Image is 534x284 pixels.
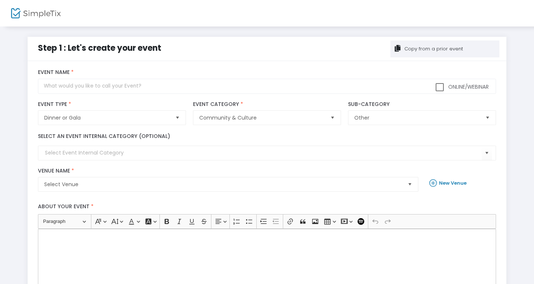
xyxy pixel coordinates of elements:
[199,114,324,121] span: Community & Culture
[439,180,467,187] b: New Venue
[354,114,479,121] span: Other
[482,146,492,161] button: Select
[327,111,338,125] button: Select
[44,181,402,188] span: Select Venue
[447,83,489,90] span: Online/Webinar
[172,111,183,125] button: Select
[482,111,493,125] button: Select
[38,214,496,229] div: Editor toolbar
[44,114,169,121] span: Dinner or Gala
[38,69,496,76] label: Event Name
[403,45,463,53] div: Copy from a prior event
[38,79,496,94] input: What would you like to call your Event?
[38,101,186,108] label: Event Type
[193,101,341,108] label: Event Category
[43,217,81,226] span: Paragraph
[35,199,500,214] label: About your event
[40,216,89,227] button: Paragraph
[38,168,418,174] label: Venue Name
[405,177,415,191] button: Select
[45,149,481,157] input: Select Event Internal Category
[38,132,170,140] label: Select an event internal category (optional)
[38,42,161,54] span: Step 1 : Let's create your event
[348,101,496,108] label: Sub-Category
